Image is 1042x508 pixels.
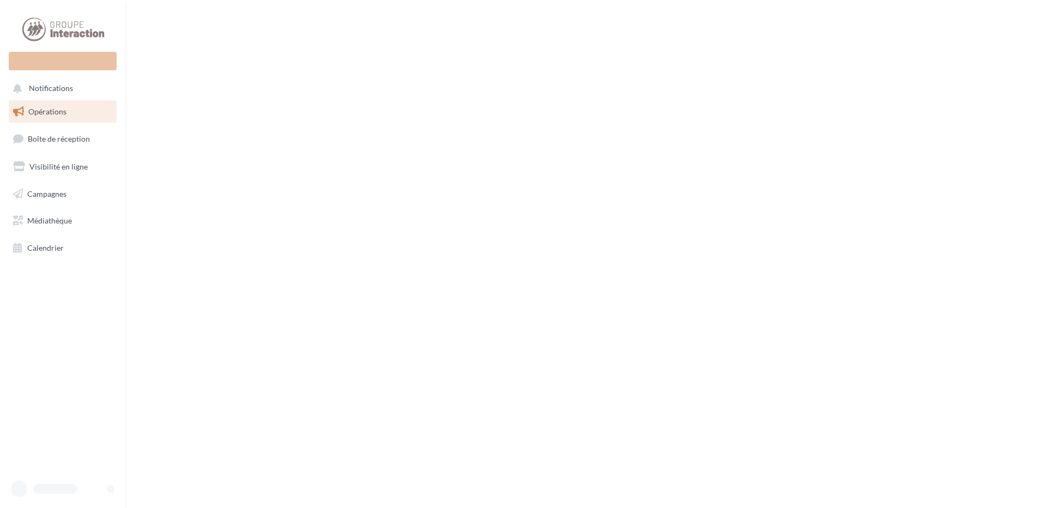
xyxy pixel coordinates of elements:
[7,155,119,178] a: Visibilité en ligne
[7,183,119,205] a: Campagnes
[27,216,72,225] span: Médiathèque
[7,100,119,123] a: Opérations
[29,162,88,171] span: Visibilité en ligne
[7,237,119,259] a: Calendrier
[9,52,117,70] div: Nouvelle campagne
[28,107,66,116] span: Opérations
[29,84,73,93] span: Notifications
[27,189,66,198] span: Campagnes
[7,209,119,232] a: Médiathèque
[7,127,119,150] a: Boîte de réception
[28,134,90,143] span: Boîte de réception
[27,243,64,252] span: Calendrier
